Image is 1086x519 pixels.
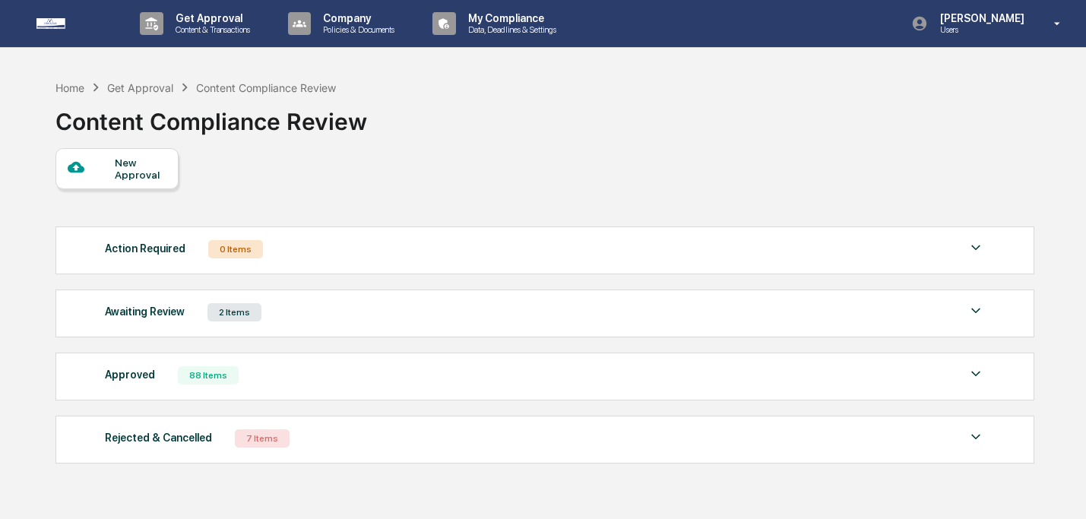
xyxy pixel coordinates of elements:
[36,18,109,29] img: logo
[105,428,212,448] div: Rejected & Cancelled
[311,12,402,24] p: Company
[105,365,155,385] div: Approved
[1037,469,1078,510] iframe: Open customer support
[967,302,985,320] img: caret
[311,24,402,35] p: Policies & Documents
[208,240,263,258] div: 0 Items
[105,302,185,321] div: Awaiting Review
[928,24,1032,35] p: Users
[163,24,258,35] p: Content & Transactions
[55,81,84,94] div: Home
[107,81,173,94] div: Get Approval
[967,428,985,446] img: caret
[967,365,985,383] img: caret
[55,96,367,135] div: Content Compliance Review
[235,429,290,448] div: 7 Items
[105,239,185,258] div: Action Required
[456,24,564,35] p: Data, Deadlines & Settings
[456,12,564,24] p: My Compliance
[163,12,258,24] p: Get Approval
[928,12,1032,24] p: [PERSON_NAME]
[178,366,239,385] div: 88 Items
[196,81,336,94] div: Content Compliance Review
[115,157,166,181] div: New Approval
[207,303,261,321] div: 2 Items
[967,239,985,257] img: caret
